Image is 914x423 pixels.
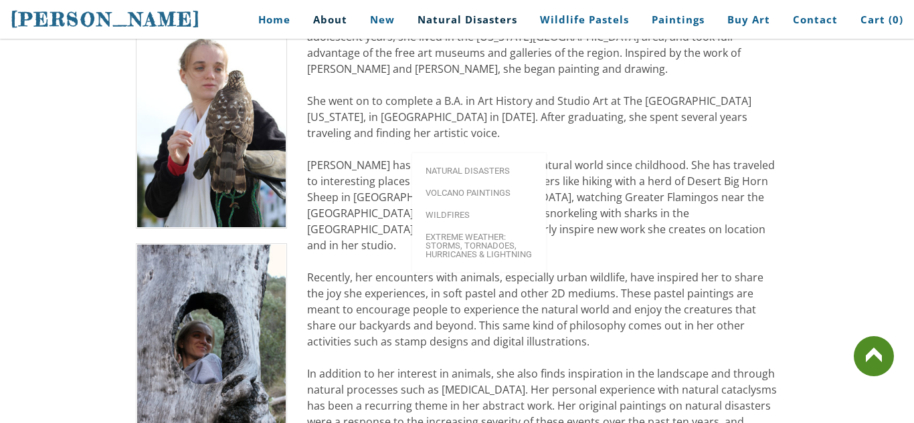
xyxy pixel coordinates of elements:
[426,166,533,175] span: Natural Disasters
[642,5,715,35] a: Paintings
[850,5,903,35] a: Cart (0)
[11,8,201,31] span: [PERSON_NAME]
[426,210,533,219] span: Wildfires
[530,5,639,35] a: Wildlife Pastels
[360,5,405,35] a: New
[412,204,546,226] a: Wildfires
[783,5,848,35] a: Contact
[893,13,899,26] span: 0
[426,188,533,197] span: Volcano paintings
[717,5,780,35] a: Buy Art
[303,5,357,35] a: About
[136,3,287,229] img: Stephanie peters
[11,7,201,32] a: [PERSON_NAME]
[412,226,546,265] a: Extreme Weather: Storms, Tornadoes, Hurricanes & Lightning
[412,182,546,204] a: Volcano paintings
[426,233,533,259] span: Extreme Weather: Storms, Tornadoes, Hurricanes & Lightning
[412,160,546,182] a: Natural Disasters
[407,5,527,35] a: Natural Disasters
[238,5,300,35] a: Home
